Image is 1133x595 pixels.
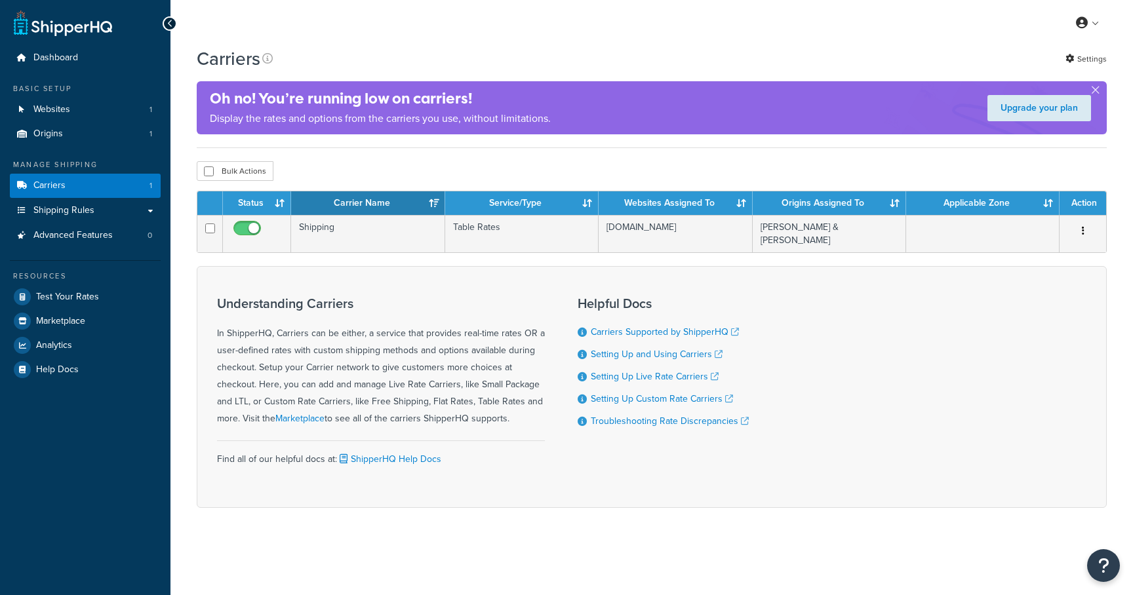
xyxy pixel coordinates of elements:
a: Websites 1 [10,98,161,122]
td: [PERSON_NAME] & [PERSON_NAME] [753,215,906,252]
th: Carrier Name: activate to sort column ascending [291,191,445,215]
div: In ShipperHQ, Carriers can be either, a service that provides real-time rates OR a user-defined r... [217,296,545,427]
div: Manage Shipping [10,159,161,170]
a: Analytics [10,334,161,357]
td: Table Rates [445,215,599,252]
li: Carriers [10,174,161,198]
span: Test Your Rates [36,292,99,303]
li: Advanced Features [10,223,161,248]
td: Shipping [291,215,445,252]
a: Upgrade your plan [987,95,1091,121]
span: 1 [149,180,152,191]
span: Analytics [36,340,72,351]
button: Open Resource Center [1087,549,1120,582]
span: Carriers [33,180,66,191]
li: Websites [10,98,161,122]
span: 1 [149,128,152,140]
th: Action [1060,191,1106,215]
th: Service/Type: activate to sort column ascending [445,191,599,215]
a: Carriers 1 [10,174,161,198]
h3: Helpful Docs [578,296,749,311]
th: Status: activate to sort column ascending [223,191,291,215]
a: Marketplace [275,412,325,425]
th: Applicable Zone: activate to sort column ascending [906,191,1060,215]
th: Websites Assigned To: activate to sort column ascending [599,191,752,215]
th: Origins Assigned To: activate to sort column ascending [753,191,906,215]
a: Help Docs [10,358,161,381]
a: Dashboard [10,46,161,70]
span: Shipping Rules [33,205,94,216]
a: Setting Up Custom Rate Carriers [591,392,733,406]
td: [DOMAIN_NAME] [599,215,752,252]
span: Advanced Features [33,230,113,241]
a: Origins 1 [10,122,161,146]
div: Basic Setup [10,83,161,94]
h4: Oh no! You’re running low on carriers! [210,88,551,109]
span: 0 [148,230,152,241]
a: Shipping Rules [10,199,161,223]
a: Troubleshooting Rate Discrepancies [591,414,749,428]
a: Settings [1065,50,1107,68]
button: Bulk Actions [197,161,273,181]
span: Dashboard [33,52,78,64]
a: Setting Up and Using Carriers [591,347,723,361]
p: Display the rates and options from the carriers you use, without limitations. [210,109,551,128]
a: Marketplace [10,309,161,333]
span: Help Docs [36,364,79,375]
span: Origins [33,128,63,140]
div: Find all of our helpful docs at: [217,440,545,468]
h3: Understanding Carriers [217,296,545,311]
a: Setting Up Live Rate Carriers [591,370,719,383]
span: Websites [33,104,70,115]
span: 1 [149,104,152,115]
a: ShipperHQ Home [14,10,112,36]
div: Resources [10,271,161,282]
a: ShipperHQ Help Docs [337,452,441,466]
li: Origins [10,122,161,146]
h1: Carriers [197,46,260,71]
a: Advanced Features 0 [10,223,161,248]
span: Marketplace [36,316,85,327]
a: Test Your Rates [10,285,161,309]
a: Carriers Supported by ShipperHQ [591,325,739,339]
